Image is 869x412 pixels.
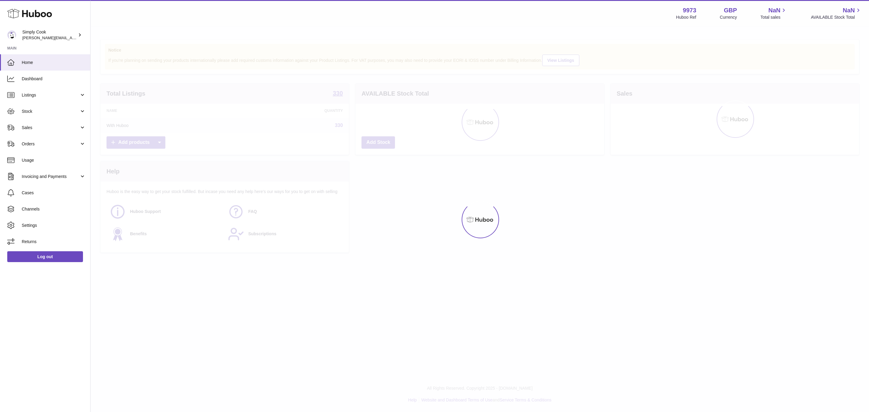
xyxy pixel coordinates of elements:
[22,60,86,65] span: Home
[760,14,787,20] span: Total sales
[811,6,862,20] a: NaN AVAILABLE Stock Total
[22,190,86,196] span: Cases
[720,14,737,20] div: Currency
[683,6,696,14] strong: 9973
[22,239,86,245] span: Returns
[724,6,737,14] strong: GBP
[22,157,86,163] span: Usage
[22,206,86,212] span: Channels
[843,6,855,14] span: NaN
[22,223,86,228] span: Settings
[22,109,79,114] span: Stock
[676,14,696,20] div: Huboo Ref
[22,92,79,98] span: Listings
[7,251,83,262] a: Log out
[7,30,16,40] img: emma@simplycook.com
[22,29,77,41] div: Simply Cook
[22,76,86,82] span: Dashboard
[811,14,862,20] span: AVAILABLE Stock Total
[22,35,121,40] span: [PERSON_NAME][EMAIL_ADDRESS][DOMAIN_NAME]
[760,6,787,20] a: NaN Total sales
[22,141,79,147] span: Orders
[22,174,79,179] span: Invoicing and Payments
[22,125,79,131] span: Sales
[768,6,780,14] span: NaN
